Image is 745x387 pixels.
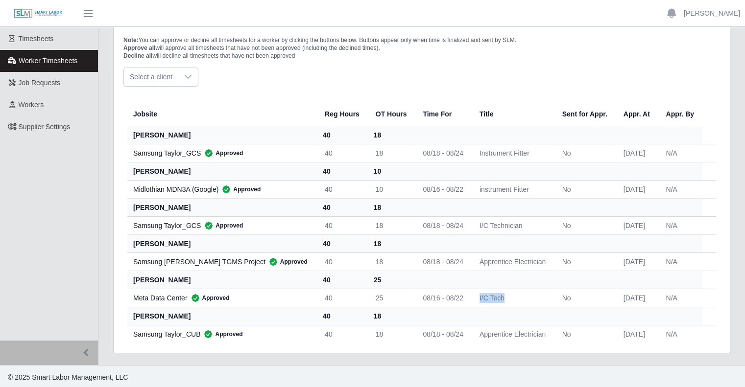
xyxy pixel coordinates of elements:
[368,252,415,271] td: 18
[368,144,415,162] td: 18
[133,329,309,339] div: Samsung Taylor_CUB
[127,234,317,252] th: [PERSON_NAME]
[658,289,702,307] td: N/A
[368,234,415,252] th: 18
[658,144,702,162] td: N/A
[317,180,368,198] td: 40
[14,8,63,19] img: SLM Logo
[368,198,415,216] th: 18
[127,126,317,144] th: [PERSON_NAME]
[616,252,658,271] td: [DATE]
[317,271,368,289] th: 40
[472,102,554,126] th: Title
[554,144,616,162] td: No
[616,325,658,343] td: [DATE]
[201,148,243,158] span: Approved
[554,180,616,198] td: No
[368,307,415,325] th: 18
[317,162,368,180] th: 40
[123,36,720,60] p: You can approve or decline all timesheets for a worker by clicking the buttons below. Buttons app...
[123,45,155,51] span: Approve all
[616,102,658,126] th: Appr. At
[317,216,368,234] td: 40
[415,216,471,234] td: 08/18 - 08/24
[188,293,230,303] span: Approved
[368,162,415,180] th: 10
[368,271,415,289] th: 25
[19,35,54,43] span: Timesheets
[317,234,368,252] th: 40
[368,216,415,234] td: 18
[415,144,471,162] td: 08/18 - 08/24
[472,289,554,307] td: I/C Tech
[218,184,261,194] span: Approved
[472,252,554,271] td: Apprentice Electrician
[133,184,309,194] div: Midlothian MDN3A (Google)
[317,102,368,126] th: Reg Hours
[123,37,139,44] span: Note:
[368,325,415,343] td: 18
[658,325,702,343] td: N/A
[684,8,740,19] a: [PERSON_NAME]
[658,180,702,198] td: N/A
[368,289,415,307] td: 25
[415,325,471,343] td: 08/18 - 08/24
[317,325,368,343] td: 40
[616,180,658,198] td: [DATE]
[658,252,702,271] td: N/A
[317,126,368,144] th: 40
[127,271,317,289] th: [PERSON_NAME]
[415,102,471,126] th: Time For
[19,57,77,65] span: Worker Timesheets
[8,373,128,381] span: © 2025 Smart Labor Management, LLC
[317,307,368,325] th: 40
[19,101,44,109] span: Workers
[127,307,317,325] th: [PERSON_NAME]
[368,180,415,198] td: 10
[127,198,317,216] th: [PERSON_NAME]
[554,252,616,271] td: No
[124,68,178,86] span: Select a client
[472,180,554,198] td: instrument Fitter
[415,252,471,271] td: 08/18 - 08/24
[200,329,242,339] span: Approved
[554,216,616,234] td: No
[133,257,309,267] div: Samsung [PERSON_NAME] TGMS Project
[616,216,658,234] td: [DATE]
[133,148,309,158] div: Samsung Taylor_GCS
[554,102,616,126] th: Sent for Appr.
[317,289,368,307] td: 40
[201,221,243,230] span: Approved
[317,144,368,162] td: 40
[127,102,317,126] th: Jobsite
[127,162,317,180] th: [PERSON_NAME]
[368,102,415,126] th: OT Hours
[554,325,616,343] td: No
[133,221,309,230] div: Samsung Taylor_GCS
[317,252,368,271] td: 40
[658,102,702,126] th: Appr. By
[368,126,415,144] th: 18
[415,289,471,307] td: 08/16 - 08/22
[123,52,152,59] span: Decline all
[616,144,658,162] td: [DATE]
[616,289,658,307] td: [DATE]
[19,123,71,131] span: Supplier Settings
[19,79,61,87] span: Job Requests
[133,293,309,303] div: Meta Data Center
[317,198,368,216] th: 40
[554,289,616,307] td: No
[265,257,308,267] span: Approved
[472,325,554,343] td: Apprentice Electrician
[472,216,554,234] td: I/C Technician
[472,144,554,162] td: Instrument Fitter
[415,180,471,198] td: 08/16 - 08/22
[658,216,702,234] td: N/A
